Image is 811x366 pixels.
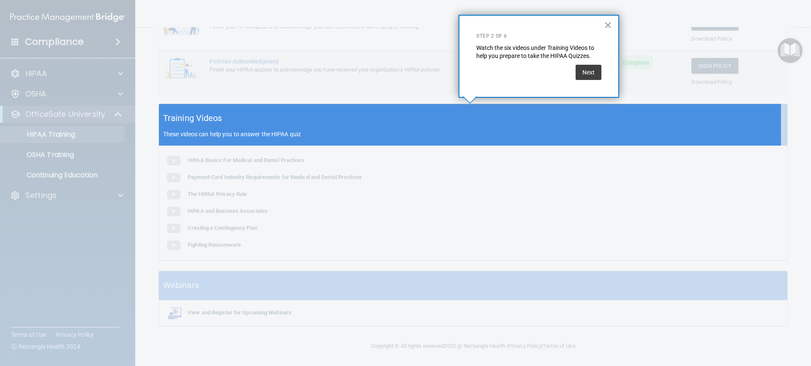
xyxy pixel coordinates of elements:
button: Close [604,18,612,32]
h5: Training Videos [163,111,222,126]
button: Next [576,65,601,80]
p: Watch the six videos under Training Videos to help you prepare to take the HIPAA Quizzes. [476,44,601,61]
p: These videos can help you to answer the HIPAA quiz [163,131,783,138]
p: Step 2 of 6 [476,33,601,40]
